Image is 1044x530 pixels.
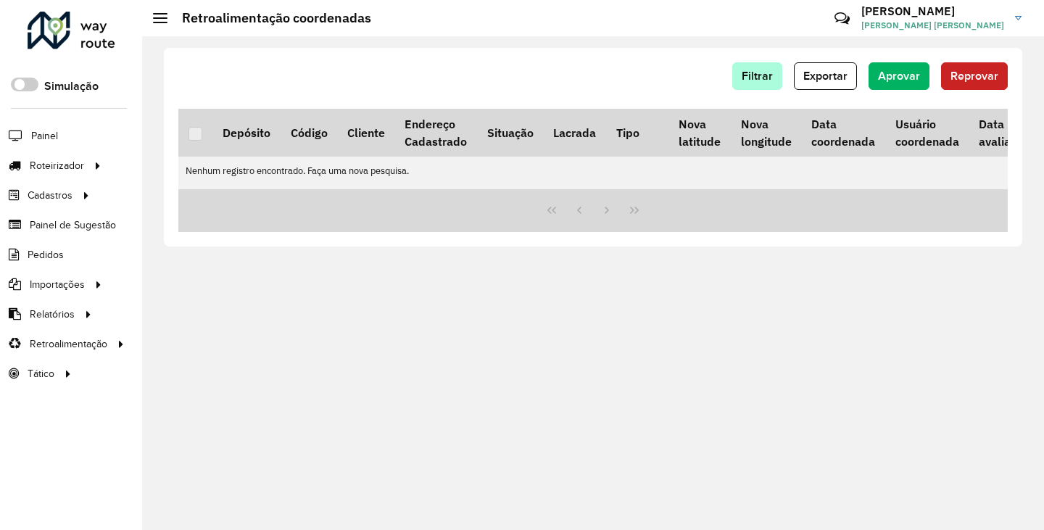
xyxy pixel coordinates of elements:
[731,109,801,157] th: Nova longitude
[941,62,1008,90] button: Reprovar
[30,277,85,292] span: Importações
[395,109,477,157] th: Endereço Cadastrado
[30,307,75,322] span: Relatórios
[794,62,857,90] button: Exportar
[878,70,920,82] span: Aprovar
[861,19,1004,32] span: [PERSON_NAME] [PERSON_NAME]
[869,62,929,90] button: Aprovar
[30,336,107,352] span: Retroalimentação
[337,109,394,157] th: Cliente
[669,109,731,157] th: Nova latitude
[543,109,605,157] th: Lacrada
[30,158,84,173] span: Roteirizador
[212,109,280,157] th: Depósito
[969,109,1039,157] th: Data avaliação
[950,70,998,82] span: Reprovar
[826,3,858,34] a: Contato Rápido
[31,128,58,144] span: Painel
[28,366,54,381] span: Tático
[861,4,1004,18] h3: [PERSON_NAME]
[606,109,649,157] th: Tipo
[477,109,543,157] th: Situação
[742,70,773,82] span: Filtrar
[28,247,64,262] span: Pedidos
[30,218,116,233] span: Painel de Sugestão
[167,10,371,26] h2: Retroalimentação coordenadas
[732,62,782,90] button: Filtrar
[803,70,848,82] span: Exportar
[28,188,72,203] span: Cadastros
[801,109,884,157] th: Data coordenada
[885,109,969,157] th: Usuário coordenada
[44,78,99,95] label: Simulação
[281,109,337,157] th: Código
